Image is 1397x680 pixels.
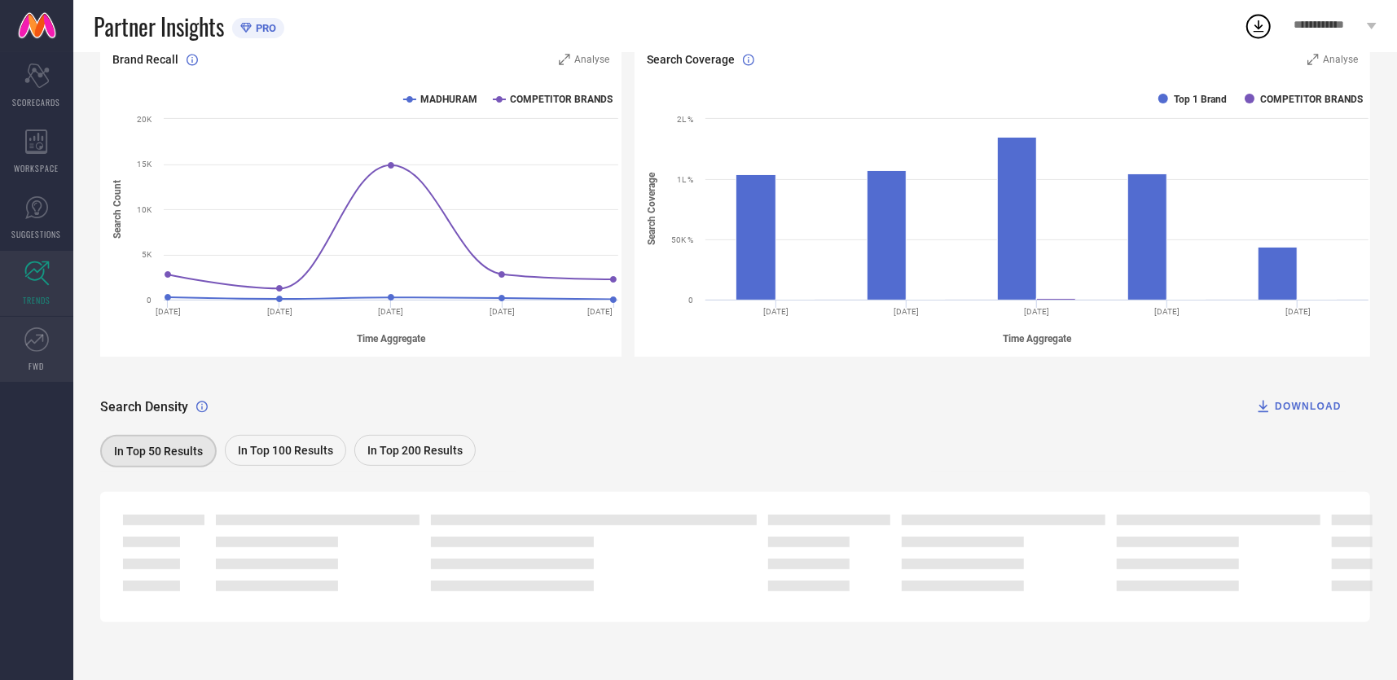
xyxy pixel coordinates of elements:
[646,173,657,246] tspan: Search Coverage
[574,54,609,65] span: Analyse
[671,235,693,244] text: 50K %
[100,399,188,415] span: Search Density
[587,307,613,316] text: [DATE]
[15,162,59,174] span: WORKSPACE
[13,96,61,108] span: SCORECARDS
[559,54,570,65] svg: Zoom
[894,307,920,316] text: [DATE]
[147,296,152,305] text: 0
[137,205,152,214] text: 10K
[677,115,693,124] text: 2L %
[156,307,181,316] text: [DATE]
[490,307,515,316] text: [DATE]
[29,360,45,372] span: FWD
[677,175,693,184] text: 1L %
[420,94,477,105] text: MADHURAM
[142,250,152,259] text: 5K
[1003,334,1072,345] tspan: Time Aggregate
[1244,11,1273,41] div: Open download list
[112,53,178,66] span: Brand Recall
[647,53,735,66] span: Search Coverage
[267,307,292,316] text: [DATE]
[252,22,276,34] span: PRO
[1155,307,1180,316] text: [DATE]
[137,160,152,169] text: 15K
[1255,398,1342,415] div: DOWNLOAD
[137,115,152,124] text: 20K
[510,94,613,105] text: COMPETITOR BRANDS
[12,228,62,240] span: SUGGESTIONS
[114,445,203,458] span: In Top 50 Results
[1025,307,1050,316] text: [DATE]
[112,180,123,239] tspan: Search Count
[357,334,426,345] tspan: Time Aggregate
[1235,390,1362,423] button: DOWNLOAD
[1260,94,1363,105] text: COMPETITOR BRANDS
[1307,54,1319,65] svg: Zoom
[379,307,404,316] text: [DATE]
[367,444,463,457] span: In Top 200 Results
[763,307,789,316] text: [DATE]
[1285,307,1311,316] text: [DATE]
[1174,94,1227,105] text: Top 1 Brand
[94,10,224,43] span: Partner Insights
[1323,54,1358,65] span: Analyse
[23,294,51,306] span: TRENDS
[688,296,693,305] text: 0
[238,444,333,457] span: In Top 100 Results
